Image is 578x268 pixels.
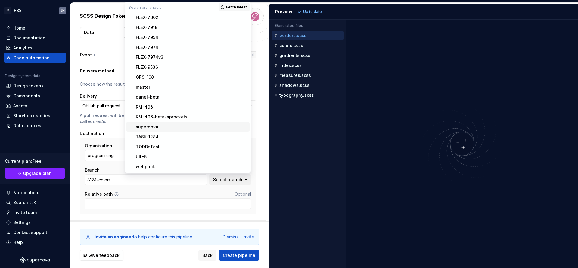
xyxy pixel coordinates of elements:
[242,234,254,240] button: Invite
[222,234,239,240] button: Dismiss
[80,81,256,87] p: Choose how the results of the exporter should be delivered.
[20,257,50,263] svg: Supernova Logo
[13,219,31,225] div: Settings
[136,14,158,20] div: FLEX-7602
[219,3,250,11] button: Fetch latest
[136,134,159,140] div: TASK-1284
[279,73,311,78] p: measures.scss
[80,93,97,99] label: Delivery
[13,93,40,99] div: Components
[13,83,44,89] div: Design tokens
[13,45,33,51] div: Analytics
[4,43,66,53] a: Analytics
[219,250,259,261] button: Create pipeline
[23,170,52,176] span: Upgrade plan
[136,154,147,160] div: UIL-5
[235,191,251,197] span: Optional
[95,234,193,240] div: to help configure this pipeline.
[85,150,166,161] button: programming
[4,198,66,207] button: Search ⌘K
[13,25,25,31] div: Home
[279,53,310,58] p: gradients.scss
[125,2,219,13] input: Search branches...
[13,35,45,41] div: Documentation
[136,54,163,60] div: FLEX-7974v3
[125,13,251,173] div: Search branches...
[279,93,314,98] p: typography.scss
[13,113,50,119] div: Storybook stories
[136,104,153,110] div: RM-496
[209,174,251,185] button: Select branch
[136,64,158,70] div: FLEX-9536
[84,30,94,36] p: Data
[85,143,112,149] label: Organization
[61,8,65,13] div: JH
[272,42,344,49] button: colors.scss
[279,63,302,68] p: index.scss
[4,238,66,247] button: Help
[80,250,123,261] button: Give feedback
[213,177,242,183] span: Select branch
[13,123,41,129] div: Data sources
[303,9,322,14] p: Up to date
[80,112,256,125] p: A pull request will be created or appended when this pipeline runs on a branch called .
[4,228,66,237] button: Contact support
[272,32,344,39] button: borders.scss
[13,190,41,196] div: Notifications
[272,52,344,59] button: gradients.scss
[13,55,50,61] div: Code automation
[136,164,155,170] div: webpack
[4,101,66,111] a: Assets
[272,62,344,69] button: index.scss
[136,44,158,50] div: FLEX-7974
[85,174,207,185] input: Enter a branch name or select a branch
[4,188,66,197] button: Notifications
[4,208,66,217] a: Invite team
[95,234,133,239] b: Invite an engineer
[202,252,213,258] span: Back
[13,200,36,206] div: Search ⌘K
[136,74,154,80] div: GPS-168
[279,83,309,88] p: shadows.scss
[89,252,120,258] span: Give feedback
[4,218,66,227] a: Settings
[4,33,66,43] a: Documentation
[13,103,27,109] div: Assets
[198,250,216,261] button: Back
[136,24,157,30] div: FLEX-7918
[226,5,247,10] span: Fetch latest
[136,84,150,90] div: master
[13,229,47,235] div: Contact support
[4,121,66,131] a: Data sources
[4,53,66,63] a: Code automation
[136,34,158,40] div: FLEX-7954
[272,72,344,79] button: measures.scss
[4,23,66,33] a: Home
[85,191,113,197] label: Relative path
[14,8,22,14] div: FBS
[279,43,303,48] p: colors.scss
[272,82,344,89] button: shadows.scss
[80,131,104,137] label: Destination
[80,12,130,20] p: SCSS Design Tokens
[272,92,344,99] button: typography.scss
[4,7,11,14] div: F
[275,9,292,15] div: Preview
[13,210,37,216] div: Invite team
[136,144,160,150] div: TODDsTest
[136,94,160,100] div: panel-beta
[5,74,40,78] div: Design system data
[136,114,188,120] div: RM-496-beta-sprockets
[279,33,306,38] p: borders.scss
[223,252,255,258] span: Create pipeline
[5,168,65,179] a: Upgrade plan
[136,124,158,130] div: supernova
[1,4,69,17] button: FFBSJH
[5,158,65,164] div: Current plan : Free
[93,119,107,124] i: master
[13,239,23,245] div: Help
[4,91,66,101] a: Components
